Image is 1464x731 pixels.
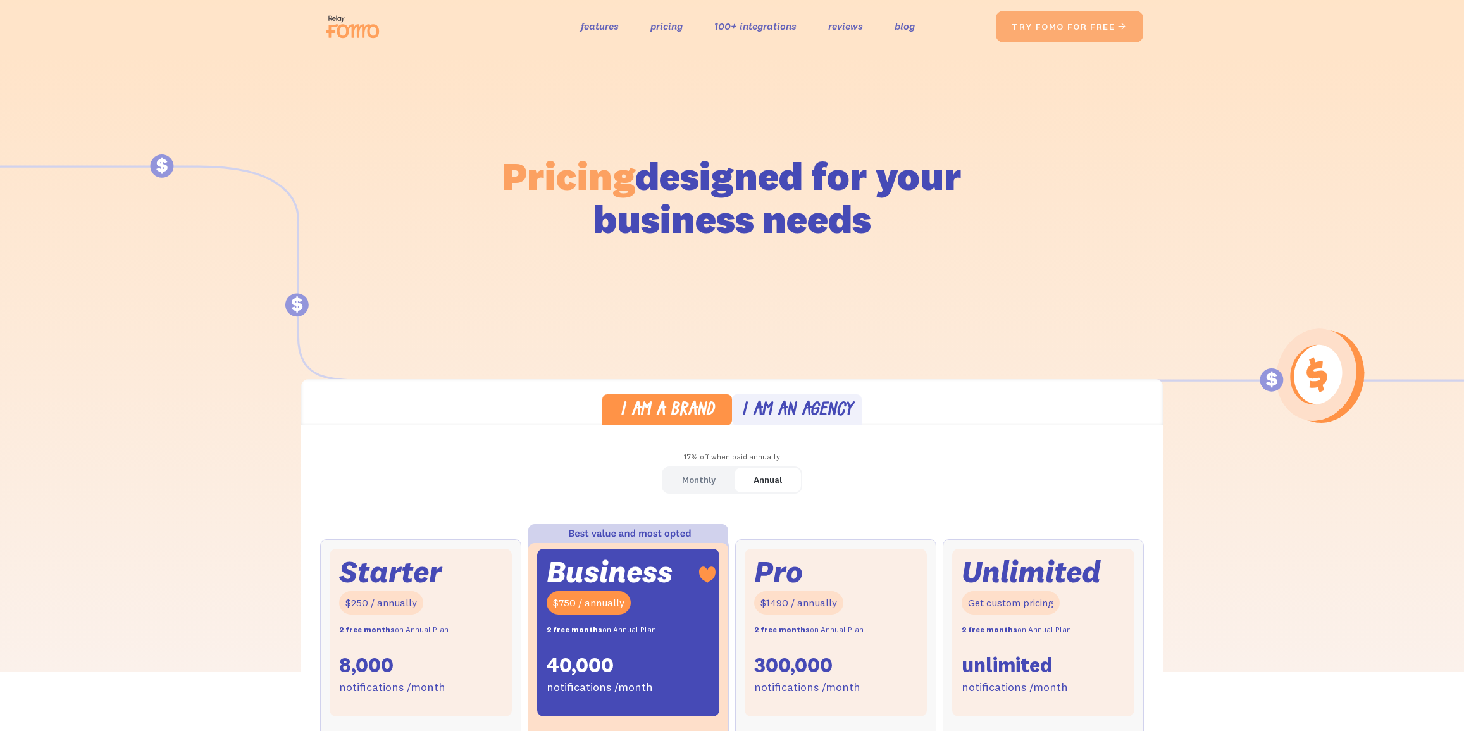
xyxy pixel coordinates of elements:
[339,591,423,615] div: $250 / annually
[754,652,833,678] div: 300,000
[828,17,863,35] a: reviews
[754,558,803,585] div: Pro
[581,17,619,35] a: features
[741,402,853,420] div: I am an agency
[962,558,1101,585] div: Unlimited
[339,678,445,697] div: notifications /month
[502,151,635,200] span: Pricing
[547,652,614,678] div: 40,000
[547,591,631,615] div: $750 / annually
[754,591,843,615] div: $1490 / annually
[547,621,656,639] div: on Annual Plan
[962,621,1071,639] div: on Annual Plan
[339,621,449,639] div: on Annual Plan
[754,678,860,697] div: notifications /month
[962,678,1068,697] div: notifications /month
[547,678,653,697] div: notifications /month
[650,17,683,35] a: pricing
[754,471,782,489] div: Annual
[962,625,1017,634] strong: 2 free months
[962,591,1060,615] div: Get custom pricing
[996,11,1143,42] a: try fomo for free
[547,625,602,634] strong: 2 free months
[682,471,716,489] div: Monthly
[714,17,797,35] a: 100+ integrations
[754,621,864,639] div: on Annual Plan
[895,17,915,35] a: blog
[620,402,714,420] div: I am a brand
[1117,21,1127,32] span: 
[339,558,442,585] div: Starter
[301,448,1163,466] div: 17% off when paid annually
[547,558,673,585] div: Business
[502,154,962,241] h1: designed for your business needs
[339,652,394,678] div: 8,000
[339,625,395,634] strong: 2 free months
[754,625,810,634] strong: 2 free months
[962,652,1052,678] div: unlimited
